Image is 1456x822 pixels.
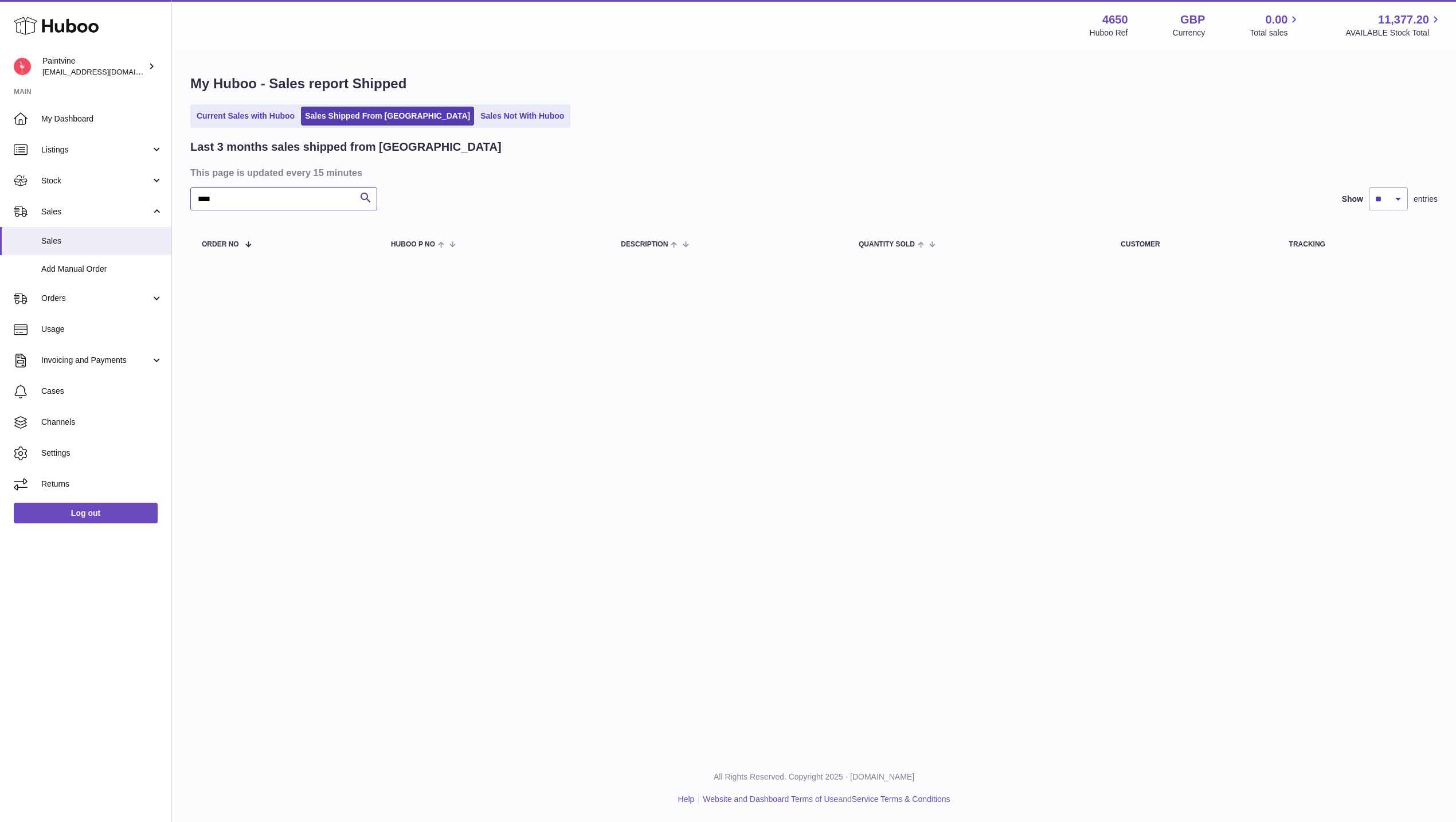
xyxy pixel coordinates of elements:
[41,113,163,124] span: My Dashboard
[1345,28,1442,38] span: AVAILABLE Stock Total
[41,355,151,366] span: Invoicing and Payments
[41,386,163,397] span: Cases
[1250,28,1301,38] span: Total sales
[301,107,474,126] a: Sales Shipped From [GEOGRAPHIC_DATA]
[1414,194,1438,205] span: entries
[14,503,158,523] a: Log out
[1090,28,1128,38] div: Huboo Ref
[1121,241,1266,248] div: Customer
[1173,28,1205,38] div: Currency
[852,794,950,804] a: Service Terms & Conditions
[391,241,435,248] span: Huboo P no
[1289,241,1426,248] div: Tracking
[193,107,299,126] a: Current Sales with Huboo
[1180,12,1205,28] strong: GBP
[1345,12,1442,38] a: 11,377.20 AVAILABLE Stock Total
[1102,12,1128,28] strong: 4650
[41,236,163,246] span: Sales
[42,67,169,76] span: [EMAIL_ADDRESS][DOMAIN_NAME]
[703,794,838,804] a: Website and Dashboard Terms of Use
[41,479,163,490] span: Returns
[42,56,146,77] div: Paintvine
[41,324,163,335] span: Usage
[699,794,950,805] li: and
[859,241,915,248] span: Quantity Sold
[678,794,695,804] a: Help
[190,166,1435,179] h3: This page is updated every 15 minutes
[41,264,163,275] span: Add Manual Order
[14,58,31,75] img: euan@paintvine.co.uk
[41,448,163,459] span: Settings
[41,417,163,428] span: Channels
[41,144,151,155] span: Listings
[41,206,151,217] span: Sales
[1378,12,1429,28] span: 11,377.20
[41,293,151,304] span: Orders
[1250,12,1301,38] a: 0.00 Total sales
[621,241,668,248] span: Description
[476,107,568,126] a: Sales Not With Huboo
[1266,12,1288,28] span: 0.00
[190,139,502,155] h2: Last 3 months sales shipped from [GEOGRAPHIC_DATA]
[190,75,1438,93] h1: My Huboo - Sales report Shipped
[1342,194,1363,205] label: Show
[181,772,1447,782] p: All Rights Reserved. Copyright 2025 - [DOMAIN_NAME]
[202,241,239,248] span: Order No
[41,175,151,186] span: Stock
